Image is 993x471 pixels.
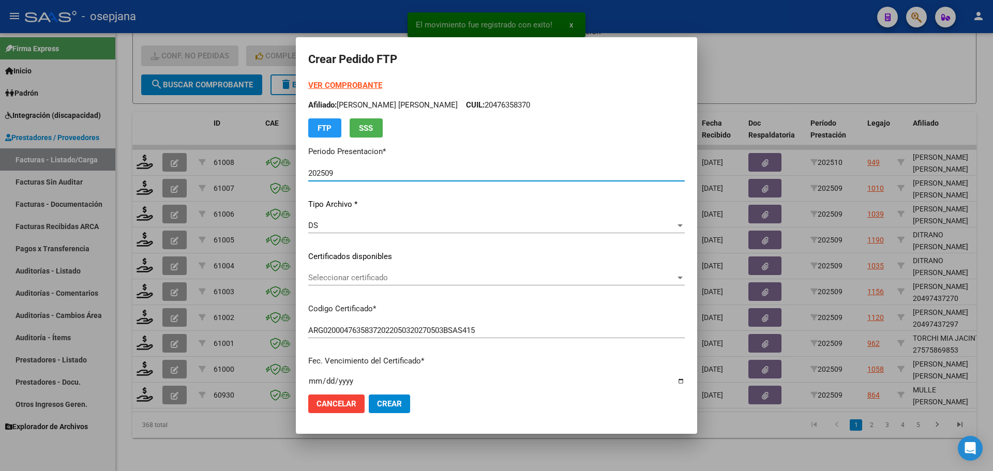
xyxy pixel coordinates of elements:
p: [PERSON_NAME] [PERSON_NAME] 20476358370 [308,99,685,111]
a: VER COMPROBANTE [308,81,382,90]
span: DS [308,221,318,230]
span: CUIL: [466,100,485,110]
p: Certificados disponibles [308,251,685,263]
p: Periodo Presentacion [308,146,685,158]
button: FTP [308,118,341,138]
p: Tipo Archivo * [308,199,685,210]
h2: Crear Pedido FTP [308,50,685,69]
div: Open Intercom Messenger [958,436,983,461]
button: Crear [369,394,410,413]
span: Seleccionar certificado [308,273,675,282]
span: Crear [377,399,402,408]
button: SSS [350,118,383,138]
span: SSS [359,124,373,133]
span: Cancelar [317,399,356,408]
button: Cancelar [308,394,365,413]
span: FTP [318,124,332,133]
span: Afiliado: [308,100,337,110]
p: Fec. Vencimiento del Certificado [308,355,685,367]
p: Codigo Certificado [308,303,685,315]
